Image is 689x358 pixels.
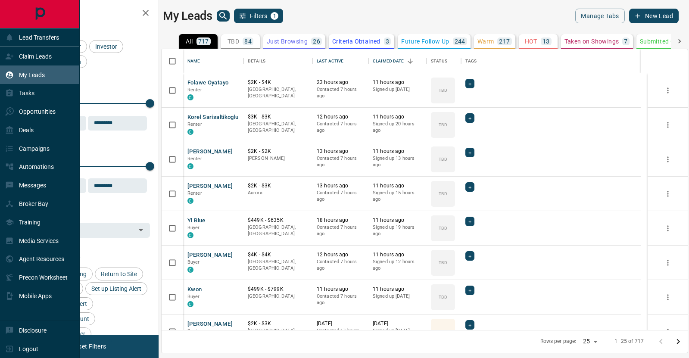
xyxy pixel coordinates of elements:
p: Contacted 7 hours ago [317,258,364,272]
span: + [468,148,471,157]
button: Open [135,224,147,236]
p: [GEOGRAPHIC_DATA], [GEOGRAPHIC_DATA] [248,224,308,237]
button: more [661,256,674,269]
p: 11 hours ago [373,79,422,86]
div: Last Active [312,49,368,73]
div: Name [183,49,243,73]
p: TBD [439,225,447,231]
p: Submitted Offer [640,38,685,44]
p: 84 [244,38,252,44]
button: [PERSON_NAME] [187,182,233,190]
button: more [661,118,674,131]
button: Sort [404,55,416,67]
div: Tags [465,49,477,73]
div: Tags [461,49,641,73]
p: $4K - $4K [248,251,308,258]
p: Signed up [DATE] [373,327,422,334]
p: 717 [198,38,209,44]
p: Signed up 15 hours ago [373,190,422,203]
span: Renter [187,87,202,93]
p: TBD [439,87,447,93]
div: condos.ca [187,198,193,204]
p: TBD [439,259,447,266]
button: more [661,84,674,97]
div: Return to Site [95,268,143,280]
p: 11 hours ago [373,113,422,121]
p: [GEOGRAPHIC_DATA], [GEOGRAPHIC_DATA] [248,86,308,100]
div: condos.ca [187,163,193,169]
p: TBD [228,38,239,44]
p: 7 [624,38,627,44]
p: TBD [439,156,447,162]
span: + [468,321,471,329]
span: Renter [187,121,202,127]
div: + [465,320,474,330]
div: + [465,182,474,192]
div: Name [187,49,200,73]
p: Contacted 7 hours ago [317,121,364,134]
button: Reset Filters [65,339,112,354]
p: Warm [437,328,449,335]
span: Buyer [187,259,200,265]
p: 13 hours ago [317,148,364,155]
p: Contacted 7 hours ago [317,293,364,306]
div: Status [427,49,461,73]
span: 1 [271,13,277,19]
div: condos.ca [187,94,193,100]
div: + [465,148,474,157]
button: [PERSON_NAME] [187,320,233,328]
button: Manage Tabs [575,9,624,23]
div: Status [431,49,447,73]
div: Set up Listing Alert [85,282,147,295]
p: 11 hours ago [373,182,422,190]
p: Contacted 17 hours ago [317,327,364,341]
span: + [468,79,471,88]
p: Warm [477,38,494,44]
span: Buyer [187,225,200,230]
h2: Filters [28,9,150,19]
p: Contacted 7 hours ago [317,155,364,168]
p: Contacted 7 hours ago [317,190,364,203]
button: Kwon [187,286,202,294]
span: + [468,217,471,226]
span: Renter [187,190,202,196]
span: + [468,183,471,191]
p: 12 hours ago [317,251,364,258]
p: Signed up 12 hours ago [373,258,422,272]
div: condos.ca [187,301,193,307]
p: Criteria Obtained [332,38,380,44]
p: Aurora [248,190,308,196]
p: $2K - $3K [248,320,308,327]
span: Return to Site [98,271,140,277]
p: 11 hours ago [317,286,364,293]
button: search button [217,10,230,22]
div: condos.ca [187,232,193,238]
p: [GEOGRAPHIC_DATA], [GEOGRAPHIC_DATA] [248,121,308,134]
p: $2K - $2K [248,148,308,155]
div: + [465,286,474,295]
p: Signed up 19 hours ago [373,224,422,237]
div: + [465,217,474,226]
span: + [468,114,471,122]
p: [DATE] [373,320,422,327]
div: Details [248,49,265,73]
p: $449K - $635K [248,217,308,224]
button: Yl Blue [187,217,206,225]
h1: My Leads [163,9,212,23]
button: New Lead [629,9,679,23]
p: All [186,38,193,44]
span: Set up Listing Alert [88,285,144,292]
p: [PERSON_NAME] [248,155,308,162]
p: 13 [542,38,550,44]
p: Just Browsing [267,38,308,44]
p: Signed up 13 hours ago [373,155,422,168]
span: Renter [187,328,202,334]
button: [PERSON_NAME] [187,148,233,156]
span: Renter [187,156,202,162]
p: 217 [499,38,510,44]
p: 3 [386,38,389,44]
div: + [465,251,474,261]
button: more [661,325,674,338]
p: 11 hours ago [373,148,422,155]
span: + [468,286,471,295]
